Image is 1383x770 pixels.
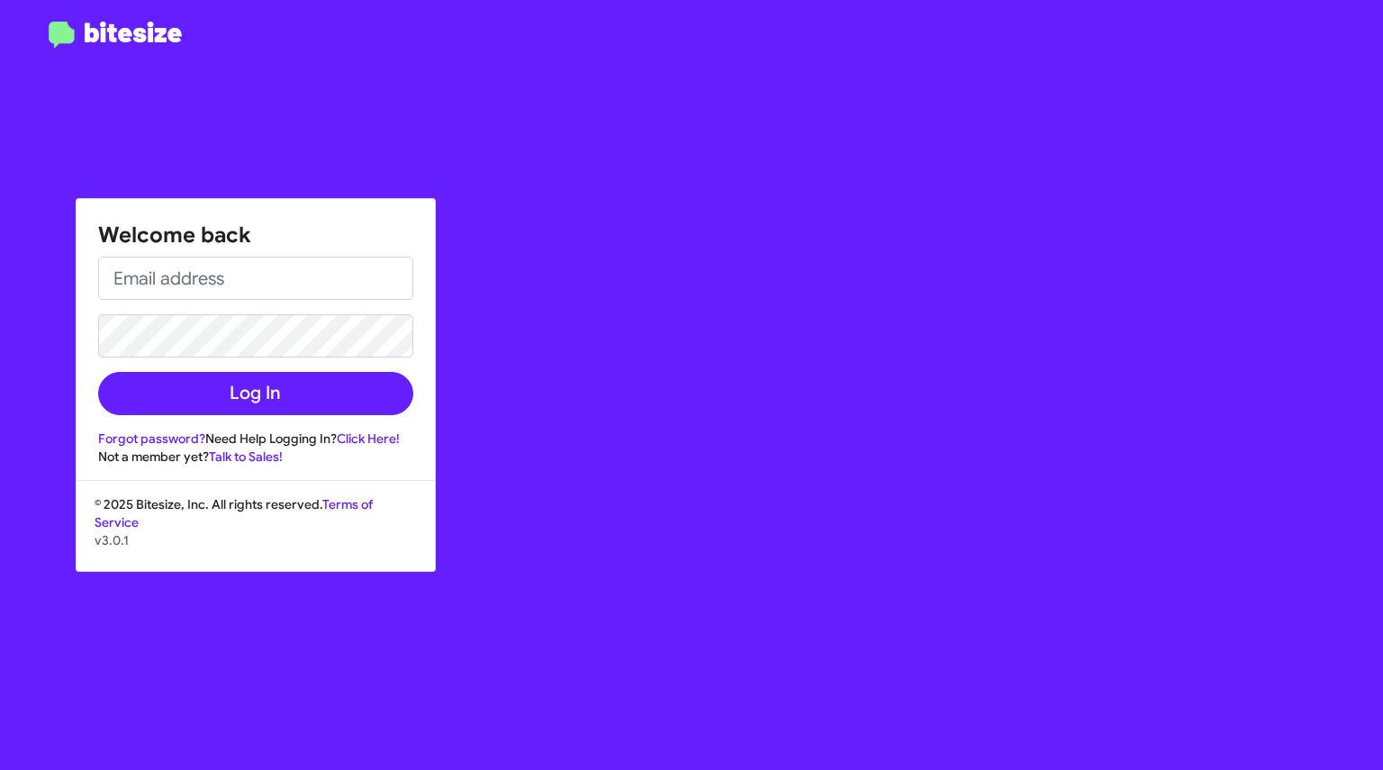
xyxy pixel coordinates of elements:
input: Email address [98,257,413,300]
button: Log In [98,372,413,415]
a: Talk to Sales! [209,448,283,465]
p: v3.0.1 [95,531,417,549]
div: Not a member yet? [98,448,413,466]
a: Forgot password? [98,430,205,447]
a: Terms of Service [95,496,373,530]
h1: Welcome back [98,221,413,249]
div: © 2025 Bitesize, Inc. All rights reserved. [77,495,435,571]
a: Click Here! [337,430,400,447]
div: Need Help Logging In? [98,430,413,448]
